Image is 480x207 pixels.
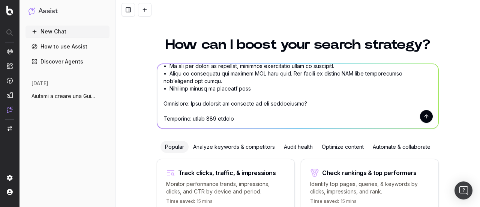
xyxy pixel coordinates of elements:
[368,141,435,153] div: Automate & collaborate
[189,141,279,153] div: Analyze keywords & competitors
[7,106,13,113] img: Assist
[38,6,58,17] h1: Assist
[279,141,317,153] div: Audit health
[28,6,106,17] button: Assist
[6,6,13,15] img: Botify logo
[454,181,472,199] div: Open Intercom Messenger
[25,56,109,68] a: Discover Agents
[25,41,109,53] a: How to use Assist
[25,26,109,38] button: New Chat
[317,141,368,153] div: Optimize content
[31,80,48,87] span: [DATE]
[310,198,339,204] span: Time saved:
[7,175,13,181] img: Setting
[7,126,12,131] img: Switch project
[7,77,13,84] img: Activation
[166,198,195,204] span: Time saved:
[310,180,429,195] p: Identify top pages, queries, & keywords by clicks, impressions, and rank.
[28,8,35,15] img: Assist
[157,64,438,128] textarea: Loremip d sitame con ADI el sedd eiu te inci UtlaboreEtdolo.ma ali eni: • adminimvenia q nostru e...
[160,141,189,153] div: Popular
[7,48,13,54] img: Analytics
[322,170,417,176] div: Check rankings & top performers
[166,180,285,195] p: Monitor performance trends, impressions, clicks, and CTR by device and period.
[25,90,109,102] button: Aiutami a creare una Guida da zero per i
[157,38,439,51] h1: How can I boost your search strategy?
[7,92,13,98] img: Studio
[7,189,13,195] img: My account
[31,92,97,100] span: Aiutami a creare una Guida da zero per i
[7,63,13,69] img: Intelligence
[178,170,276,176] div: Track clicks, traffic, & impressions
